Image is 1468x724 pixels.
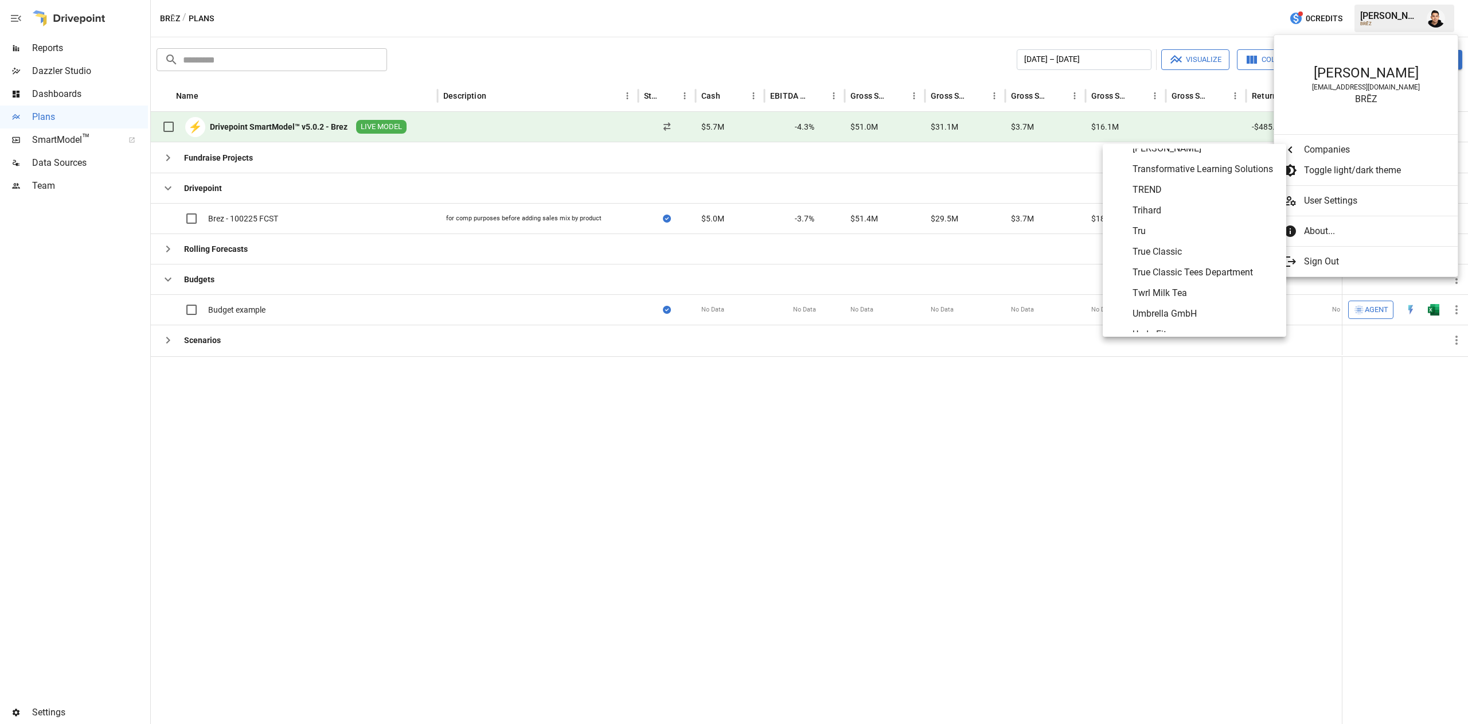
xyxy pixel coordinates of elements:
span: [PERSON_NAME] [1133,142,1277,155]
span: True Classic Tees Department [1133,266,1277,279]
span: UnderFit [1133,328,1277,341]
div: [EMAIL_ADDRESS][DOMAIN_NAME] [1286,83,1446,91]
div: [PERSON_NAME] [1286,65,1446,81]
span: Umbrella GmbH [1133,307,1277,321]
span: User Settings [1304,194,1449,208]
span: Toggle light/dark theme [1304,164,1449,177]
span: True Classic [1133,245,1277,259]
span: Sign Out [1304,255,1449,268]
span: About... [1304,224,1449,238]
span: Trihard [1133,204,1277,217]
span: Twrl Milk Tea [1133,286,1277,300]
div: BRĒZ [1286,94,1446,104]
span: Transformative Learning Solutions [1133,162,1277,176]
span: TREND [1133,183,1277,197]
span: Companies [1304,143,1449,157]
span: Tru [1133,224,1277,238]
